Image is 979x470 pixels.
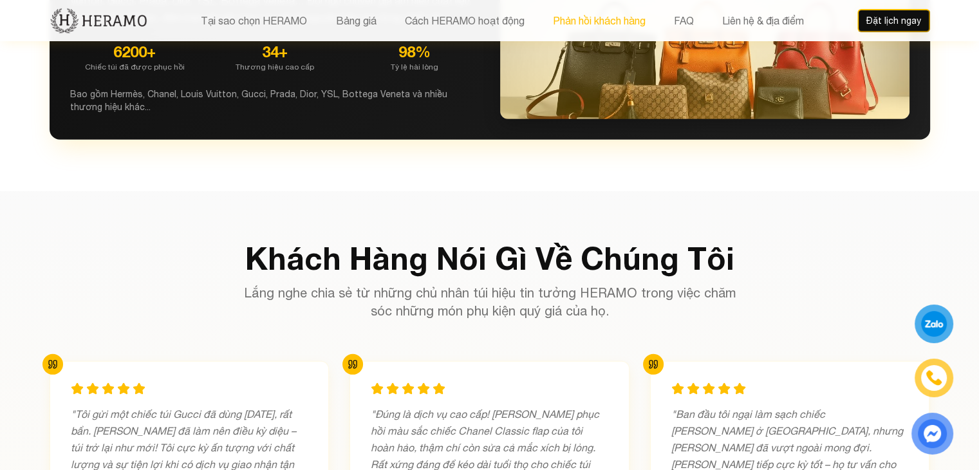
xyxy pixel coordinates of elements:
[70,88,480,113] p: Bao gồm Hermès, Chanel, Louis Vuitton, Gucci, Prada, Dior, YSL, Bottega Veneta và nhiều thương hi...
[70,41,200,62] div: 6200+
[915,359,953,397] a: phone-icon
[331,12,380,29] button: Bảng giá
[70,62,200,72] div: Chiếc túi đã được phục hồi
[197,12,311,29] button: Tại sao chọn HERAMO
[548,12,649,29] button: Phản hồi khách hàng
[857,9,930,32] button: Đặt lịch ngay
[400,12,528,29] button: Cách HERAMO hoạt động
[669,12,697,29] button: FAQ
[50,7,148,34] img: new-logo.3f60348b.png
[350,62,479,72] div: Tỷ lệ hài lòng
[926,370,942,386] img: phone-icon
[210,62,339,72] div: Thương hiệu cao cấp
[210,41,339,62] div: 34+
[243,284,737,320] p: Lắng nghe chia sẻ từ những chủ nhân túi hiệu tin tưởng HERAMO trong việc chăm sóc những món phụ k...
[50,243,930,274] h2: Khách Hàng Nói Gì Về Chúng Tôi
[718,12,807,29] button: Liên hệ & địa điểm
[350,41,479,62] div: 98%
